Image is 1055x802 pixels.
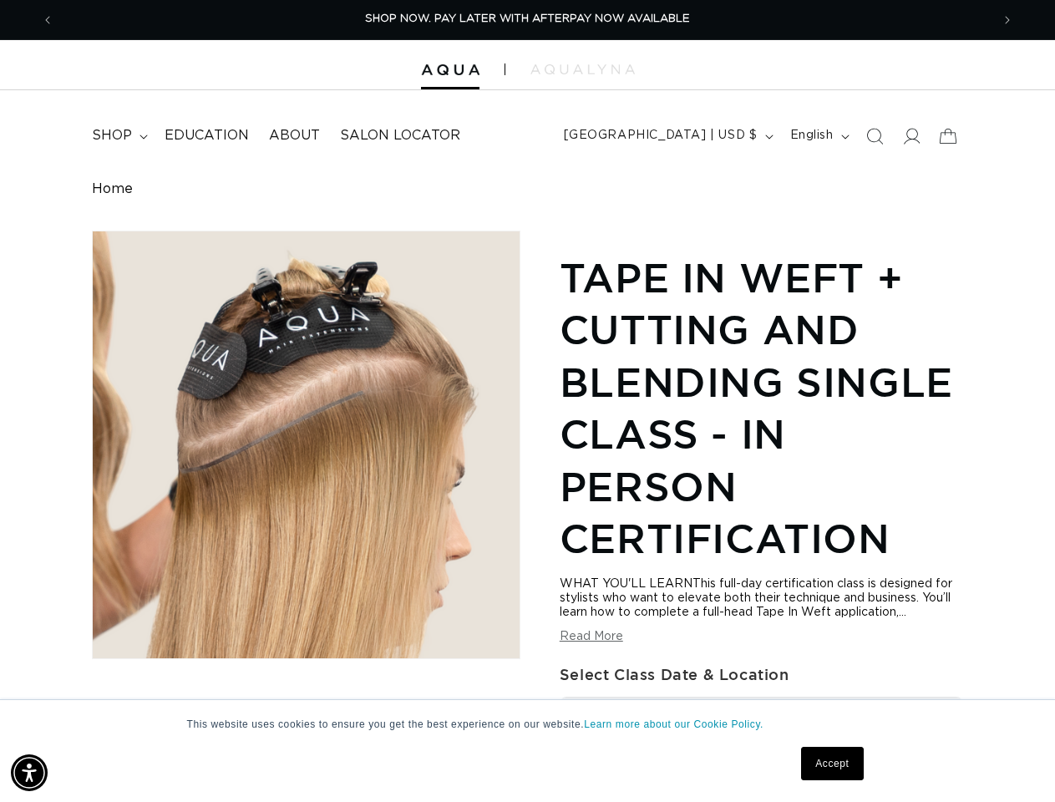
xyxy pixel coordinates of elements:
summary: shop [82,117,155,155]
a: Learn more about our Cookie Policy. [584,718,763,730]
button: English [780,120,856,152]
a: Accept [801,747,863,780]
span: [GEOGRAPHIC_DATA] | USD $ [564,127,758,145]
button: Previous announcement [29,4,66,36]
img: aqualyna.com [530,64,635,74]
nav: breadcrumbs [92,181,962,197]
iframe: Chat Widget [971,722,1055,802]
div: Accessibility Menu [11,754,48,791]
th: Location [731,698,910,746]
img: Aqua Hair Extensions [421,64,479,76]
span: Education [165,127,249,145]
th: Time [645,698,730,746]
h1: Tape In Weft + Cutting and Blending Single Class - In Person Certification [560,251,963,564]
button: [GEOGRAPHIC_DATA] | USD $ [554,120,780,152]
a: Education [155,117,259,155]
span: About [269,127,320,145]
a: Salon Locator [330,117,470,155]
a: About [259,117,330,155]
media-gallery: Gallery Viewer [92,231,520,794]
div: WHAT YOU'LL LEARNThis full-day certification class is designed for stylists who want to elevate b... [560,577,963,620]
span: Salon Locator [340,127,460,145]
a: Home [92,181,133,197]
p: This website uses cookies to ensure you get the best experience on our website. [187,717,869,732]
span: SHOP NOW. PAY LATER WITH AFTERPAY NOW AVAILABLE [365,13,690,24]
span: shop [92,127,132,145]
button: Read More [560,630,623,644]
button: Next announcement [989,4,1026,36]
th: Date [561,698,646,746]
summary: Search [856,118,893,155]
div: Select Class Date & Location [560,661,963,688]
span: English [790,127,834,145]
